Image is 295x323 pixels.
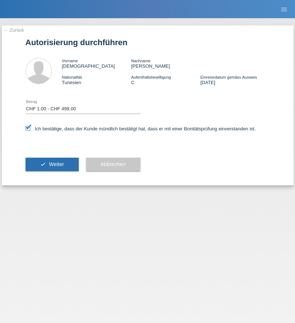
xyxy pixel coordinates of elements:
span: Aufenthaltsbewilligung [131,75,171,79]
i: menu [280,6,288,13]
div: [DEMOGRAPHIC_DATA] [62,58,131,69]
span: Nachname [131,59,150,63]
span: Einreisedatum gemäss Ausweis [200,75,257,79]
div: [PERSON_NAME] [131,58,200,69]
button: check Weiter [26,158,79,172]
span: Vorname [62,59,78,63]
span: Weiter [49,161,64,167]
span: Abbrechen [101,161,126,167]
span: Nationalität [62,75,82,79]
i: check [40,161,46,167]
div: C [131,74,200,85]
div: Tunesien [62,74,131,85]
a: menu [277,7,291,11]
button: Abbrechen [86,158,140,172]
label: Ich bestätige, dass der Kunde mündlich bestätigt hat, dass er mit einer Bonitätsprüfung einversta... [26,126,256,131]
a: ← Zurück [4,27,24,33]
h1: Autorisierung durchführen [26,38,270,47]
div: [DATE] [200,74,269,85]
